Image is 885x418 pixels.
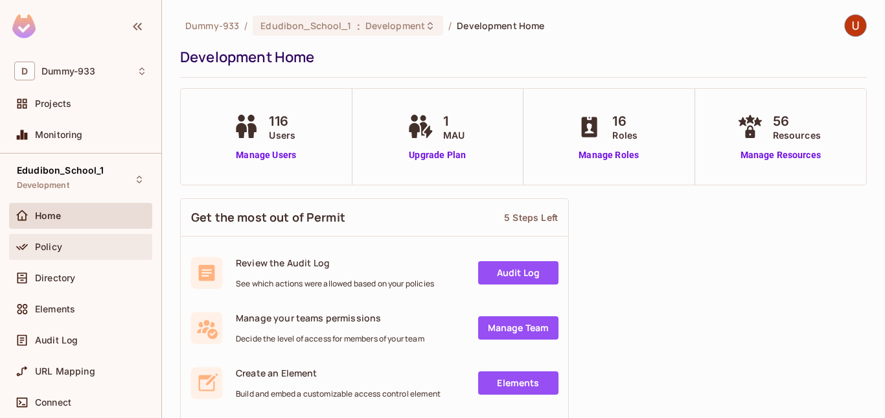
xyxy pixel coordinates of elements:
span: Edudibon_School_1 [260,19,351,32]
div: Development Home [180,47,860,67]
span: See which actions were allowed based on your policies [236,279,434,289]
a: Manage Users [230,148,302,162]
img: SReyMgAAAABJRU5ErkJggg== [12,14,36,38]
span: 16 [612,111,638,131]
span: Review the Audit Log [236,257,434,269]
li: / [244,19,247,32]
span: 116 [269,111,295,131]
span: Decide the level of access for members of your team [236,334,424,344]
span: MAU [443,128,465,142]
span: Get the most out of Permit [191,209,345,226]
span: Workspace: Dummy-933 [41,66,95,76]
a: Manage Roles [573,148,644,162]
span: Development [365,19,425,32]
span: D [14,62,35,80]
img: Uday Bagda [845,15,866,36]
span: URL Mapping [35,366,95,377]
a: Audit Log [478,261,558,284]
span: Users [269,128,295,142]
span: Build and embed a customizable access control element [236,389,441,399]
span: Policy [35,242,62,252]
li: / [448,19,452,32]
span: Audit Log [35,335,78,345]
a: Manage Resources [734,148,827,162]
span: Manage your teams permissions [236,312,424,324]
span: Connect [35,397,71,408]
span: Development [17,180,69,191]
span: Development Home [457,19,544,32]
span: Roles [612,128,638,142]
span: Resources [773,128,821,142]
a: Upgrade Plan [404,148,471,162]
span: Create an Element [236,367,441,379]
a: Manage Team [478,316,558,340]
span: Elements [35,304,75,314]
span: 56 [773,111,821,131]
span: Home [35,211,62,221]
span: : [356,21,361,31]
span: Directory [35,273,75,283]
span: the active workspace [185,19,239,32]
span: Monitoring [35,130,83,140]
span: Projects [35,99,71,109]
div: 5 Steps Left [504,211,558,224]
span: Edudibon_School_1 [17,165,104,176]
a: Elements [478,371,558,395]
span: 1 [443,111,465,131]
